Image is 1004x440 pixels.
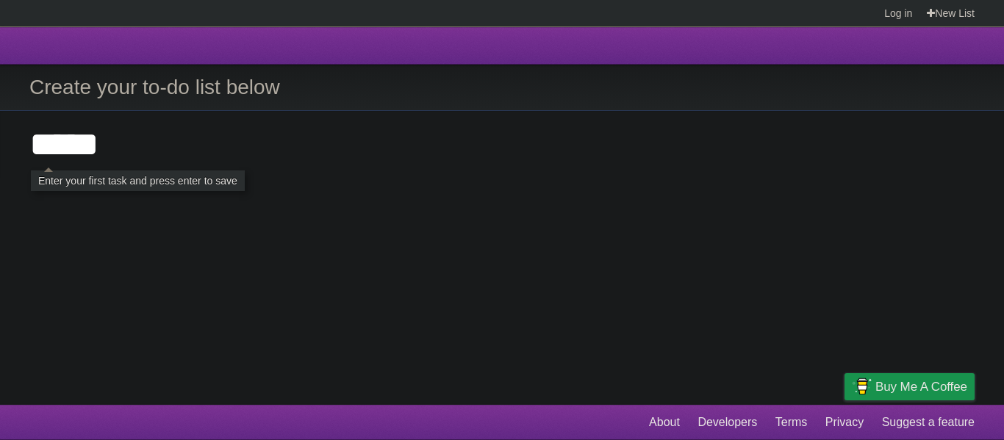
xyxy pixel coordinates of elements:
a: Terms [775,408,808,436]
a: Suggest a feature [882,408,975,436]
a: Developers [698,408,757,436]
a: Privacy [825,408,864,436]
a: Buy me a coffee [845,373,975,400]
span: Buy me a coffee [875,374,967,400]
a: About [649,408,680,436]
h1: Create your to-do list below [29,72,975,103]
div: Flask [29,35,118,61]
img: Buy me a coffee [852,374,872,399]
